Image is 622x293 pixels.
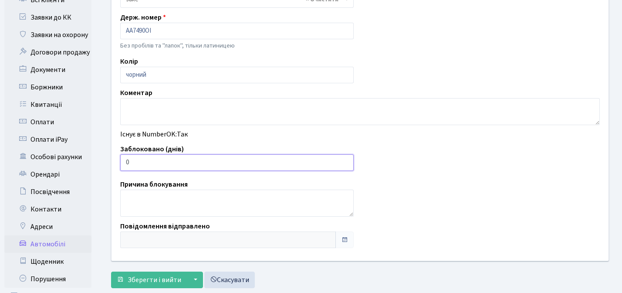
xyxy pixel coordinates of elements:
[4,44,91,61] a: Договори продажу
[120,88,152,98] label: Коментар
[111,272,187,288] button: Зберегти і вийти
[4,218,91,235] a: Адреси
[120,41,354,51] p: Без пробілів та "лапок", тільки латиницею
[120,144,184,154] label: Заблоковано (днів)
[114,129,606,140] div: Існує в NumberOK:
[4,26,91,44] a: Заявки на охорону
[4,78,91,96] a: Боржники
[177,129,188,139] span: Так
[204,272,255,288] a: Скасувати
[4,131,91,148] a: Оплати iPay
[4,113,91,131] a: Оплати
[4,201,91,218] a: Контакти
[4,183,91,201] a: Посвідчення
[4,9,91,26] a: Заявки до КК
[4,235,91,253] a: Автомобілі
[4,96,91,113] a: Квитанції
[4,148,91,166] a: Особові рахунки
[4,166,91,183] a: Орендарі
[120,12,166,23] label: Держ. номер
[120,221,210,232] label: Повідомлення відправлено
[128,275,181,285] span: Зберегти і вийти
[4,253,91,270] a: Щоденник
[4,270,91,288] a: Порушення
[120,56,138,67] label: Колір
[4,61,91,78] a: Документи
[120,179,188,190] label: Причина блокування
